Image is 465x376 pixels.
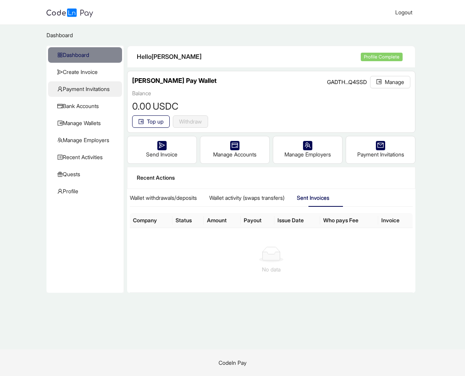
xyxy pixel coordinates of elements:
span: Manage Employers [57,132,116,148]
div: Manage Employers [273,136,342,163]
div: Hello [137,52,361,62]
th: Status [172,213,204,228]
span: user [57,189,63,194]
span: credit-card [232,142,238,148]
div: Payment Invitations [346,136,415,163]
span: wallet [57,120,63,126]
div: Send Invoice [127,136,196,163]
span: Dashboard [57,47,116,63]
span: mail [377,142,384,148]
div: Manage Accounts [200,136,269,163]
span: Dashboard [46,32,73,38]
span: Bank Accounts [57,98,116,114]
a: Profile Complete [361,52,406,61]
span: Quests [57,167,116,182]
span: credit-card [57,103,63,109]
span: USDC [153,99,178,114]
span: Recent Activities [57,149,116,165]
button: walletManage [370,76,410,88]
div: Wallet activity (swaps transfers) [209,194,284,202]
th: Invoice [378,213,413,228]
th: Payout [241,213,274,228]
span: Manage Wallets [57,115,116,131]
span: gift [57,172,63,177]
div: Balance [132,89,178,98]
span: .00 [138,101,151,112]
p: No data [139,265,403,274]
span: 0 [132,101,138,112]
span: Logout [395,9,412,15]
span: wallet [376,79,382,84]
span: Profile [57,184,116,199]
span: Manage [385,78,404,86]
img: logo [46,9,93,17]
span: Create Invoice [57,64,116,80]
span: team [57,137,63,143]
span: GADTH...Q4SSD [327,79,367,85]
div: Sent Invoices [297,194,329,202]
span: user-add [57,86,63,92]
span: send [57,69,63,75]
th: Company [130,213,172,228]
button: walletTop up [132,115,170,128]
span: profile [57,155,63,160]
h3: [PERSON_NAME] Pay Wallet [132,76,217,86]
span: Top up [147,117,164,126]
div: Recent Actions [137,173,406,182]
th: Issue Date [274,213,320,228]
span: wallet [138,119,144,124]
a: walletManage [370,79,410,85]
th: Who pays Fee [320,213,379,228]
span: send [159,142,165,148]
span: Payment Invitations [57,81,116,97]
span: team [305,142,311,148]
div: Wallet withdrawals/deposits [130,194,197,202]
span: appstore [57,52,63,58]
span: [PERSON_NAME] [152,53,201,60]
th: Amount [204,213,240,228]
span: Profile Complete [361,53,403,61]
